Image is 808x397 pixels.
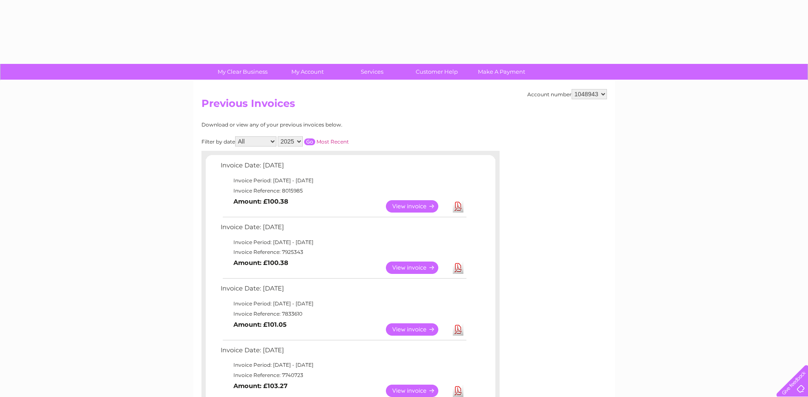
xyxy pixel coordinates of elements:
[453,323,463,336] a: Download
[201,136,425,147] div: Filter by date
[219,309,468,319] td: Invoice Reference: 7833610
[233,259,288,267] b: Amount: £100.38
[219,345,468,360] td: Invoice Date: [DATE]
[527,89,607,99] div: Account number
[233,382,288,390] b: Amount: £103.27
[233,321,287,328] b: Amount: £101.05
[453,200,463,213] a: Download
[219,237,468,247] td: Invoice Period: [DATE] - [DATE]
[219,175,468,186] td: Invoice Period: [DATE] - [DATE]
[201,98,607,114] h2: Previous Invoices
[201,122,425,128] div: Download or view any of your previous invoices below.
[219,283,468,299] td: Invoice Date: [DATE]
[453,385,463,397] a: Download
[402,64,472,80] a: Customer Help
[466,64,537,80] a: Make A Payment
[219,360,468,370] td: Invoice Period: [DATE] - [DATE]
[272,64,342,80] a: My Account
[233,198,288,205] b: Amount: £100.38
[219,247,468,257] td: Invoice Reference: 7925343
[219,160,468,175] td: Invoice Date: [DATE]
[219,370,468,380] td: Invoice Reference: 7740723
[219,186,468,196] td: Invoice Reference: 8015985
[453,262,463,274] a: Download
[386,323,449,336] a: View
[386,262,449,274] a: View
[337,64,407,80] a: Services
[219,222,468,237] td: Invoice Date: [DATE]
[316,138,349,145] a: Most Recent
[207,64,278,80] a: My Clear Business
[386,385,449,397] a: View
[219,299,468,309] td: Invoice Period: [DATE] - [DATE]
[386,200,449,213] a: View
